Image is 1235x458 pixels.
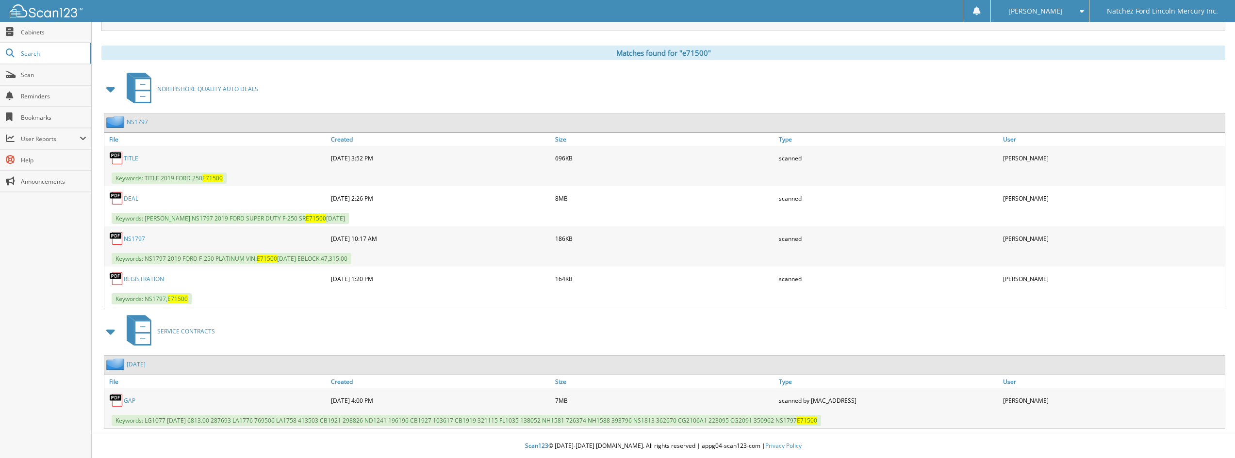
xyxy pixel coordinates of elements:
a: GAP [124,396,135,405]
span: Reminders [21,92,86,100]
div: [PERSON_NAME] [1001,229,1225,248]
a: Size [553,375,777,388]
a: NS1797 [127,118,148,126]
span: Help [21,156,86,164]
div: scanned [776,269,1001,288]
span: Bookmarks [21,113,86,122]
div: [DATE] 4:00 PM [329,391,553,410]
div: [PERSON_NAME] [1001,189,1225,208]
a: Size [553,133,777,146]
img: PDF.png [109,231,124,246]
div: [DATE] 3:52 PM [329,148,553,168]
span: Search [21,49,85,58]
div: scanned [776,229,1001,248]
a: Created [329,133,553,146]
div: [DATE] 2:26 PM [329,189,553,208]
span: Natchez Ford Lincoln Mercury Inc. [1107,8,1218,14]
span: Keywords: LG1077 [DATE] 6813.00 287693 LA1776 769506 LA1758 413503 CB1921 298826 ND1241 196196 CB... [112,415,821,426]
div: Matches found for "e71500" [101,46,1225,60]
a: File [104,375,329,388]
a: Type [776,133,1001,146]
span: [PERSON_NAME] [1008,8,1063,14]
span: Keywords: TITLE 2019 FORD 250 [112,173,227,184]
div: scanned by [MAC_ADDRESS] [776,391,1001,410]
a: Privacy Policy [765,442,802,450]
div: 696KB [553,148,777,168]
div: 8MB [553,189,777,208]
div: © [DATE]-[DATE] [DOMAIN_NAME]. All rights reserved | appg04-scan123-com | [92,434,1235,458]
span: E71500 [167,295,188,303]
img: PDF.png [109,271,124,286]
span: Keywords: NS1797 2019 FORD F-250 PLATINUM VIN: [DATE] EBLOCK 47,315.00 [112,253,351,264]
a: User [1001,133,1225,146]
img: scan123-logo-white.svg [10,4,82,17]
a: TITLE [124,154,138,162]
div: 186KB [553,229,777,248]
a: NS1797 [124,235,145,243]
a: Type [776,375,1001,388]
div: [PERSON_NAME] [1001,391,1225,410]
span: Cabinets [21,28,86,36]
img: PDF.png [109,191,124,205]
div: [PERSON_NAME] [1001,148,1225,168]
div: 164KB [553,269,777,288]
iframe: Chat Widget [1186,411,1235,458]
span: E71500 [257,254,277,263]
a: REGISTRATION [124,275,164,283]
div: scanned [776,189,1001,208]
img: PDF.png [109,151,124,165]
div: 7MB [553,391,777,410]
a: NORTHSHORE QUALITY AUTO DEALS [121,70,258,108]
a: Created [329,375,553,388]
a: User [1001,375,1225,388]
span: User Reports [21,135,80,143]
div: [DATE] 1:20 PM [329,269,553,288]
img: folder2.png [106,358,127,370]
span: E71500 [306,214,326,222]
div: [DATE] 10:17 AM [329,229,553,248]
span: Keywords: NS1797, [112,293,192,304]
span: Scan123 [525,442,548,450]
img: folder2.png [106,116,127,128]
span: SERVICE CONTRACTS [157,327,215,335]
a: SERVICE CONTRACTS [121,312,215,350]
img: PDF.png [109,393,124,408]
span: E71500 [202,174,223,182]
span: Keywords: [PERSON_NAME] NS1797 2019 FORD SUPER DUTY F-250 SR [DATE] [112,213,349,224]
span: NORTHSHORE QUALITY AUTO DEALS [157,85,258,93]
span: Scan [21,71,86,79]
div: [PERSON_NAME] [1001,269,1225,288]
span: Announcements [21,177,86,186]
a: DEAL [124,194,138,203]
span: E71500 [797,416,817,425]
a: [DATE] [127,360,146,368]
a: File [104,133,329,146]
div: scanned [776,148,1001,168]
